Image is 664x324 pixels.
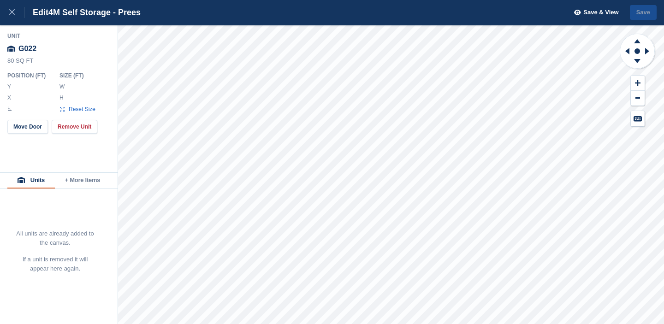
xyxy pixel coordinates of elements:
[7,83,12,90] label: Y
[7,32,111,40] div: Unit
[59,94,64,101] label: H
[8,106,12,111] img: angle-icn.0ed2eb85.svg
[24,7,141,18] div: Edit 4M Self Storage - Prees
[7,173,55,189] button: Units
[16,255,95,273] p: If a unit is removed it will appear here again.
[7,72,52,79] div: Position ( FT )
[7,120,48,134] button: Move Door
[16,229,95,247] p: All units are already added to the canvas.
[630,5,657,20] button: Save
[52,120,97,134] button: Remove Unit
[68,105,96,113] span: Reset Size
[7,57,111,69] div: 80 SQ FT
[569,5,619,20] button: Save & View
[59,72,100,79] div: Size ( FT )
[55,173,110,189] button: + More Items
[631,111,645,126] button: Keyboard Shortcuts
[631,91,645,106] button: Zoom Out
[7,94,12,101] label: X
[631,76,645,91] button: Zoom In
[59,83,64,90] label: W
[7,41,111,57] div: G022
[583,8,618,17] span: Save & View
